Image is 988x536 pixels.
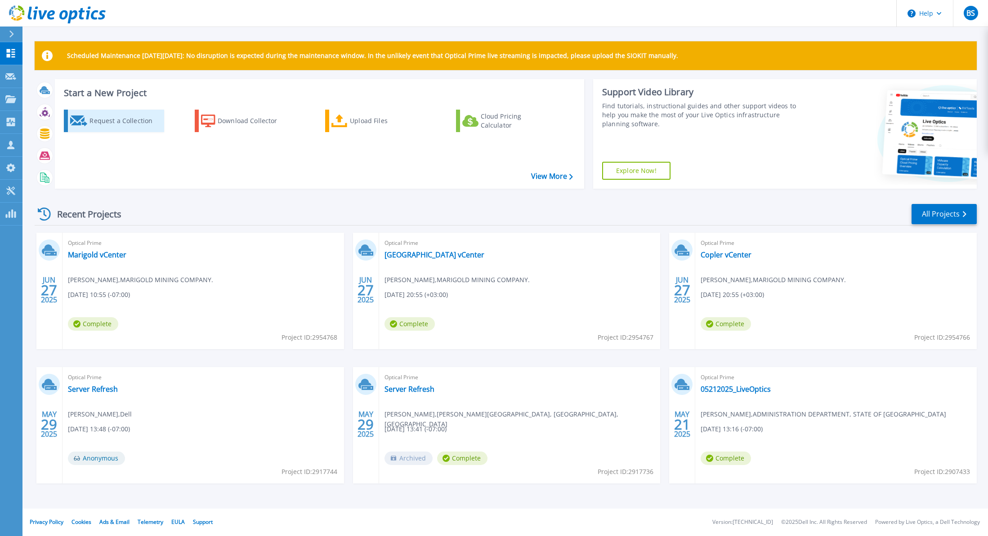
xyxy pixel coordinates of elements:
[218,112,290,130] div: Download Collector
[67,52,678,59] p: Scheduled Maintenance [DATE][DATE]: No disruption is expected during the maintenance window. In t...
[384,424,447,434] span: [DATE] 13:41 (-07:00)
[358,286,374,294] span: 27
[384,238,655,248] span: Optical Prime
[674,408,691,441] div: MAY 2025
[456,110,556,132] a: Cloud Pricing Calculator
[701,452,751,465] span: Complete
[701,409,946,419] span: [PERSON_NAME] , ADMINISTRATION DEPARTMENT, STATE OF [GEOGRAPHIC_DATA]
[68,372,339,382] span: Optical Prime
[674,286,690,294] span: 27
[64,110,164,132] a: Request a Collection
[384,385,434,394] a: Server Refresh
[384,409,661,429] span: [PERSON_NAME] , [PERSON_NAME][GEOGRAPHIC_DATA], [GEOGRAPHIC_DATA], [GEOGRAPHIC_DATA]
[602,86,799,98] div: Support Video Library
[701,385,771,394] a: 05212025_LiveOptics
[68,275,213,285] span: [PERSON_NAME] , MARIGOLD MINING COMPANY.
[384,290,448,300] span: [DATE] 20:55 (+03:00)
[35,203,134,225] div: Recent Projects
[914,467,970,477] span: Project ID: 2907433
[598,332,653,342] span: Project ID: 2954767
[384,275,530,285] span: [PERSON_NAME] , MARIGOLD MINING COMPANY.
[195,110,295,132] a: Download Collector
[384,317,435,331] span: Complete
[325,110,425,132] a: Upload Files
[68,238,339,248] span: Optical Prime
[437,452,487,465] span: Complete
[481,112,553,130] div: Cloud Pricing Calculator
[68,317,118,331] span: Complete
[64,88,572,98] h3: Start a New Project
[282,467,337,477] span: Project ID: 2917744
[68,250,126,259] a: Marigold vCenter
[914,332,970,342] span: Project ID: 2954766
[41,421,57,428] span: 29
[701,317,751,331] span: Complete
[357,408,374,441] div: MAY 2025
[358,421,374,428] span: 29
[282,332,337,342] span: Project ID: 2954768
[701,275,846,285] span: [PERSON_NAME] , MARIGOLD MINING COMPANY.
[384,372,655,382] span: Optical Prime
[72,518,91,526] a: Cookies
[701,372,971,382] span: Optical Prime
[68,452,125,465] span: Anonymous
[68,290,130,300] span: [DATE] 10:55 (-07:00)
[68,409,132,419] span: [PERSON_NAME] , Dell
[40,274,58,306] div: JUN 2025
[193,518,213,526] a: Support
[701,250,751,259] a: Copler vCenter
[384,250,484,259] a: [GEOGRAPHIC_DATA] vCenter
[781,519,867,525] li: © 2025 Dell Inc. All Rights Reserved
[674,421,690,428] span: 21
[701,238,971,248] span: Optical Prime
[602,162,671,180] a: Explore Now!
[41,286,57,294] span: 27
[89,112,161,130] div: Request a Collection
[350,112,422,130] div: Upload Files
[712,519,773,525] li: Version: [TECHNICAL_ID]
[40,408,58,441] div: MAY 2025
[138,518,163,526] a: Telemetry
[701,290,764,300] span: [DATE] 20:55 (+03:00)
[171,518,185,526] a: EULA
[68,385,118,394] a: Server Refresh
[701,424,763,434] span: [DATE] 13:16 (-07:00)
[68,424,130,434] span: [DATE] 13:48 (-07:00)
[30,518,63,526] a: Privacy Policy
[598,467,653,477] span: Project ID: 2917736
[912,204,977,224] a: All Projects
[357,274,374,306] div: JUN 2025
[384,452,433,465] span: Archived
[531,172,573,181] a: View More
[966,9,975,17] span: BS
[674,274,691,306] div: JUN 2025
[602,102,799,128] div: Find tutorials, instructional guides and other support videos to help you make the most of your L...
[99,518,130,526] a: Ads & Email
[875,519,980,525] li: Powered by Live Optics, a Dell Technology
